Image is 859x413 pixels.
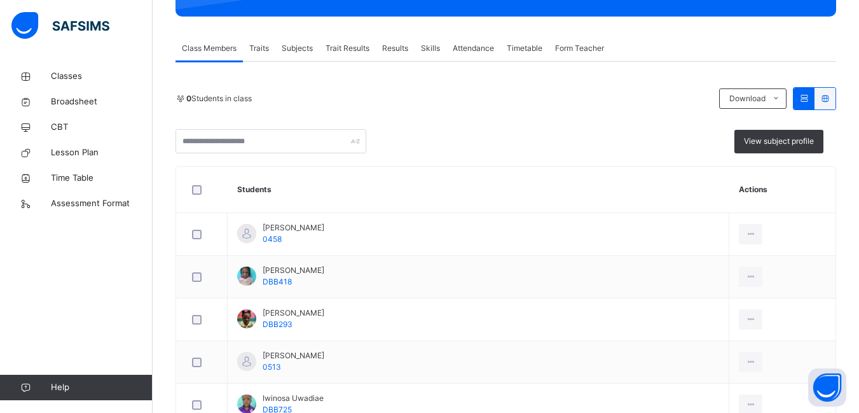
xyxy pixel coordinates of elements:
[729,93,766,104] span: Download
[249,43,269,54] span: Traits
[263,319,292,329] span: DBB293
[421,43,440,54] span: Skills
[263,362,281,372] span: 0513
[182,43,237,54] span: Class Members
[51,172,153,185] span: Time Table
[263,234,282,244] span: 0458
[263,393,324,404] span: Iwinosa Uwadiae
[263,222,324,234] span: [PERSON_NAME]
[228,167,729,213] th: Students
[808,368,846,407] button: Open asap
[507,43,542,54] span: Timetable
[186,94,191,103] b: 0
[51,146,153,159] span: Lesson Plan
[51,121,153,134] span: CBT
[51,95,153,108] span: Broadsheet
[729,167,835,213] th: Actions
[51,381,152,394] span: Help
[326,43,369,54] span: Trait Results
[263,265,324,276] span: [PERSON_NAME]
[263,350,324,361] span: [PERSON_NAME]
[51,70,153,83] span: Classes
[11,12,109,39] img: safsims
[51,197,153,210] span: Assessment Format
[744,136,814,147] span: View subject profile
[282,43,313,54] span: Subjects
[263,307,324,319] span: [PERSON_NAME]
[453,43,494,54] span: Attendance
[263,277,292,286] span: DBB418
[382,43,408,54] span: Results
[186,93,252,104] span: Students in class
[555,43,604,54] span: Form Teacher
